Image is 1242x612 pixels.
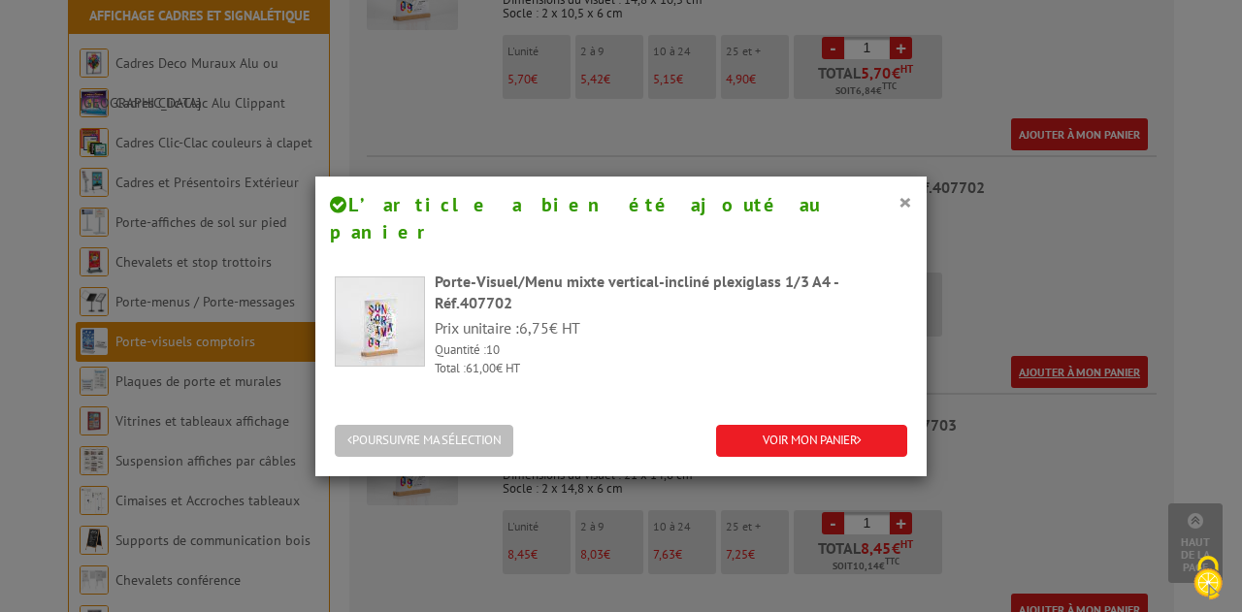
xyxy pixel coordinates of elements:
[435,341,907,360] p: Quantité :
[1184,554,1232,602] img: Cookies (fenêtre modale)
[435,293,512,312] span: Réf.407702
[899,189,912,214] button: ×
[1174,546,1242,612] button: Cookies (fenêtre modale)
[466,360,496,376] span: 61,00
[435,271,907,315] div: Porte-Visuel/Menu mixte vertical-incliné plexiglass 1/3 A4 -
[486,341,500,358] span: 10
[335,425,513,457] button: POURSUIVRE MA SÉLECTION
[435,360,907,378] p: Total : € HT
[435,317,907,339] p: Prix unitaire : € HT
[716,425,907,457] a: VOIR MON PANIER
[330,191,912,246] h4: L’article a bien été ajouté au panier
[519,318,549,338] span: 6,75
